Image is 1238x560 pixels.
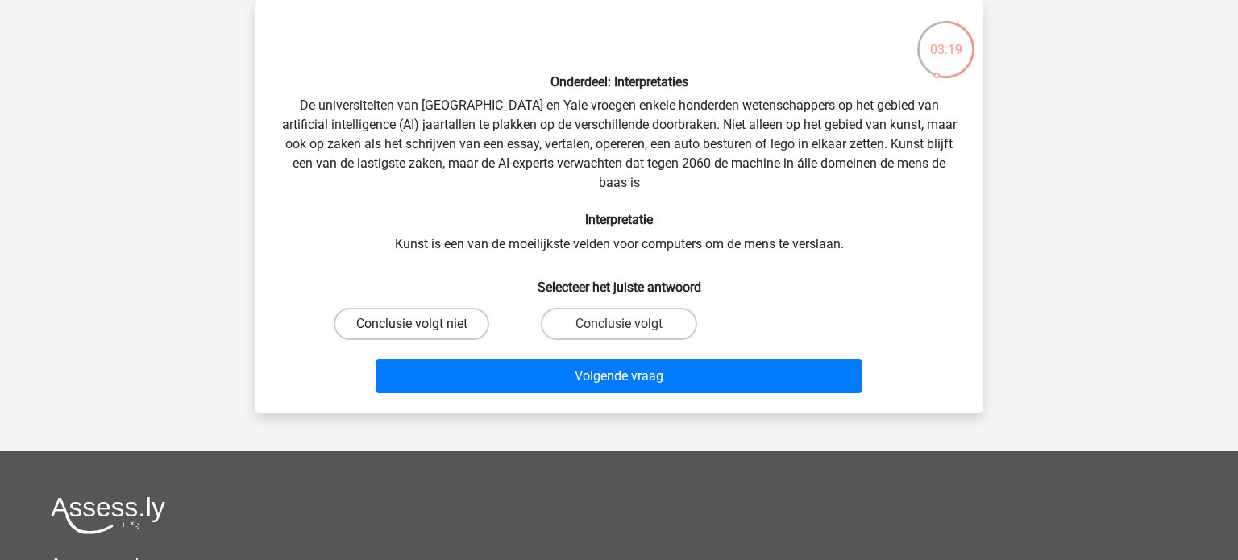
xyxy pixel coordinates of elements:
h6: Selecteer het juiste antwoord [281,267,957,295]
button: Volgende vraag [376,359,863,393]
label: Conclusie volgt niet [334,308,489,340]
img: Assessly logo [51,496,165,534]
h6: Onderdeel: Interpretaties [281,74,957,89]
label: Conclusie volgt [541,308,696,340]
div: De universiteiten van [GEOGRAPHIC_DATA] en Yale vroegen enkele honderden wetenschappers op het ge... [262,13,976,400]
h6: Interpretatie [281,212,957,227]
div: 03:19 [916,19,976,60]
